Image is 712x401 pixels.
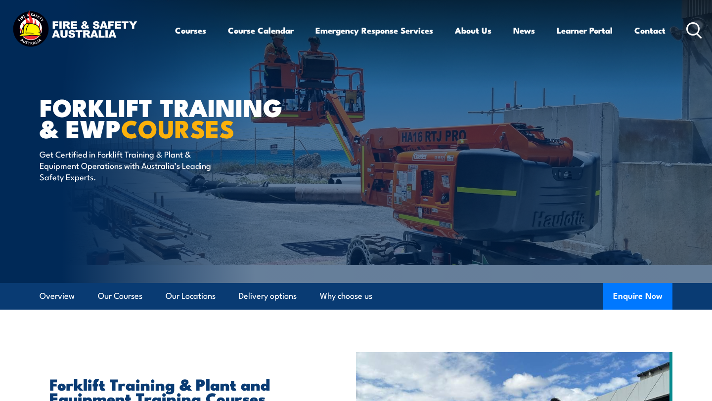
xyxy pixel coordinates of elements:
[239,283,297,309] a: Delivery options
[603,283,672,310] button: Enquire Now
[228,17,294,43] a: Course Calendar
[40,96,284,138] h1: Forklift Training & EWP
[513,17,535,43] a: News
[557,17,613,43] a: Learner Portal
[40,283,75,309] a: Overview
[121,109,234,147] strong: COURSES
[40,148,220,183] p: Get Certified in Forklift Training & Plant & Equipment Operations with Australia’s Leading Safety...
[315,17,433,43] a: Emergency Response Services
[634,17,666,43] a: Contact
[98,283,142,309] a: Our Courses
[175,17,206,43] a: Courses
[455,17,491,43] a: About Us
[166,283,216,309] a: Our Locations
[320,283,372,309] a: Why choose us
